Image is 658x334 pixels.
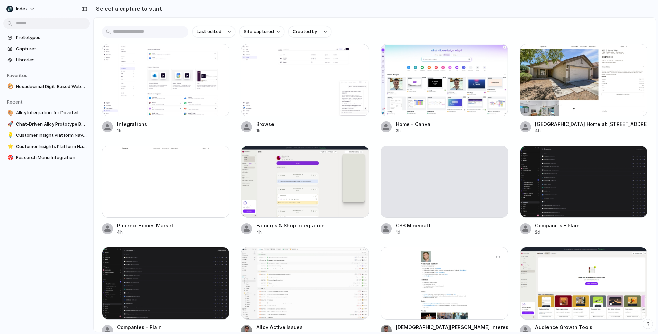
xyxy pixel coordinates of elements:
[288,26,331,38] button: Created by
[535,222,580,229] div: Companies - Plain
[535,229,580,235] div: 2d
[117,222,173,229] div: Phoenix Homes Market
[396,324,508,331] div: [DEMOGRAPHIC_DATA][PERSON_NAME] Interests
[3,153,90,163] a: 🎯Research Menu Integration
[535,128,647,134] div: 4h
[7,109,12,117] div: 🎨
[3,44,90,54] a: Captures
[3,3,38,14] button: Index
[256,229,325,235] div: 4h
[396,128,430,134] div: 2h
[3,119,90,129] a: 🚀Chat-Driven Alloy Prototype Builder
[7,99,23,105] span: Recent
[117,128,147,134] div: 1h
[3,81,90,92] a: 🎨Hexadecimal Digit-Based Website Demo
[16,83,87,90] span: Hexadecimal Digit-Based Website Demo
[197,28,221,35] span: Last edited
[7,120,12,128] div: 🚀
[93,4,162,13] h2: Select a capture to start
[6,154,13,161] button: 🎯
[256,120,274,128] div: Browse
[7,82,12,90] div: 🎨
[16,132,87,139] span: Customer Insight Platform Navigation Revamp
[16,143,87,150] span: Customer Insights Platform Navigation Revamp
[117,229,173,235] div: 4h
[7,131,12,139] div: 💡
[7,72,27,78] span: Favorites
[396,120,430,128] div: Home - Canva
[16,34,87,41] span: Prototypes
[16,57,87,63] span: Libraries
[244,28,274,35] span: Site captured
[192,26,235,38] button: Last edited
[3,32,90,43] a: Prototypes
[6,121,13,128] button: 🚀
[535,324,592,331] div: Audience Growth Tools
[16,109,87,116] span: Alloy Integration for Dovetail
[3,108,90,118] a: 🎨Alloy Integration for Dovetail
[3,141,90,152] a: ⭐Customer Insights Platform Navigation Revamp
[256,324,303,331] div: Alloy Active Issues
[396,222,431,229] div: CSS Minecraft
[3,130,90,140] a: 💡Customer Insight Platform Navigation Revamp
[6,109,13,116] button: 🎨
[7,154,12,162] div: 🎯
[117,120,147,128] div: Integrations
[16,154,87,161] span: Research Menu Integration
[16,6,28,12] span: Index
[16,121,87,128] span: Chat-Driven Alloy Prototype Builder
[396,229,431,235] div: 1d
[256,222,325,229] div: Earnings & Shop Integration
[293,28,317,35] span: Created by
[6,83,13,90] button: 🎨
[3,55,90,65] a: Libraries
[535,120,647,128] div: [GEOGRAPHIC_DATA] Home at [STREET_ADDRESS]
[239,26,284,38] button: Site captured
[16,46,87,52] span: Captures
[6,132,13,139] button: 💡
[6,143,13,150] button: ⭐
[117,324,162,331] div: Companies - Plain
[256,128,274,134] div: 1h
[7,143,12,150] div: ⭐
